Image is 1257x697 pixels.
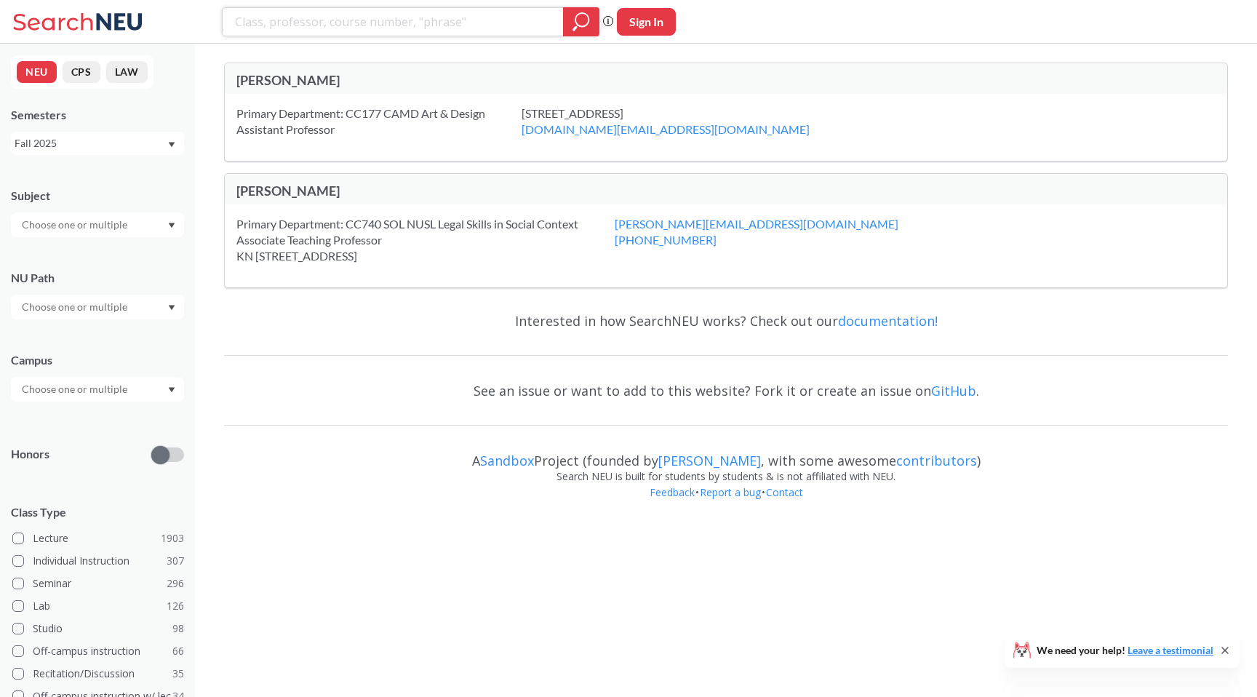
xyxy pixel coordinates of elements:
button: LAW [106,61,148,83]
span: Class Type [11,504,184,520]
a: [DOMAIN_NAME][EMAIL_ADDRESS][DOMAIN_NAME] [522,122,810,136]
span: 296 [167,575,184,592]
div: NU Path [11,270,184,286]
label: Lab [12,597,184,616]
a: Sandbox [480,452,534,469]
span: We need your help! [1037,645,1213,656]
div: [PERSON_NAME] [236,72,726,88]
svg: magnifying glass [572,12,590,32]
p: Honors [11,446,49,463]
div: [PERSON_NAME] [236,183,726,199]
div: Fall 2025Dropdown arrow [11,132,184,155]
div: Primary Department: CC740 SOL NUSL Legal Skills in Social Context Associate Teaching Professor KN... [236,216,615,264]
label: Studio [12,619,184,638]
svg: Dropdown arrow [168,223,175,228]
span: 126 [167,598,184,614]
div: See an issue or want to add to this website? Fork it or create an issue on . [224,370,1228,412]
a: [PERSON_NAME][EMAIL_ADDRESS][DOMAIN_NAME] [615,217,898,231]
div: Dropdown arrow [11,295,184,319]
div: Interested in how SearchNEU works? Check out our [224,300,1228,342]
a: Contact [765,485,804,499]
span: 35 [172,666,184,682]
a: Leave a testimonial [1128,644,1213,656]
input: Choose one or multiple [15,216,137,234]
input: Choose one or multiple [15,298,137,316]
a: GitHub [931,382,976,399]
label: Off-campus instruction [12,642,184,661]
label: Lecture [12,529,184,548]
button: NEU [17,61,57,83]
button: CPS [63,61,100,83]
div: Subject [11,188,184,204]
input: Choose one or multiple [15,381,137,398]
a: Report a bug [699,485,762,499]
div: Dropdown arrow [11,212,184,237]
div: Primary Department: CC177 CAMD Art & Design Assistant Professor [236,105,522,138]
div: magnifying glass [563,7,599,36]
a: Feedback [649,485,695,499]
div: • • [224,485,1228,522]
div: Fall 2025 [15,135,167,151]
div: A Project (founded by , with some awesome ) [224,439,1228,469]
div: Search NEU is built for students by students & is not affiliated with NEU. [224,469,1228,485]
span: 1903 [161,530,184,546]
label: Recitation/Discussion [12,664,184,683]
div: [STREET_ADDRESS] [522,105,846,138]
a: contributors [896,452,977,469]
span: 98 [172,621,184,637]
div: Campus [11,352,184,368]
button: Sign In [617,8,676,36]
span: 307 [167,553,184,569]
svg: Dropdown arrow [168,142,175,148]
a: [PHONE_NUMBER] [615,233,717,247]
div: Semesters [11,107,184,123]
a: documentation! [838,312,938,330]
span: 66 [172,643,184,659]
svg: Dropdown arrow [168,305,175,311]
a: [PERSON_NAME] [658,452,761,469]
label: Seminar [12,574,184,593]
div: Dropdown arrow [11,377,184,402]
label: Individual Instruction [12,551,184,570]
input: Class, professor, course number, "phrase" [234,9,553,34]
svg: Dropdown arrow [168,387,175,393]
